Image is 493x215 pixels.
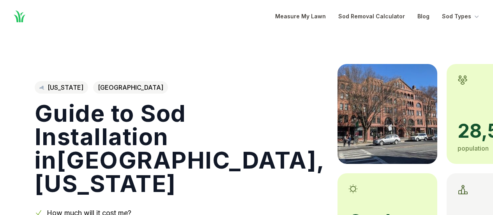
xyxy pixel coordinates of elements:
[338,12,405,21] a: Sod Removal Calculator
[35,101,325,195] h1: Guide to Sod Installation in [GEOGRAPHIC_DATA] , [US_STATE]
[39,86,44,90] img: New York state outline
[458,144,489,152] span: population
[93,81,168,94] span: [GEOGRAPHIC_DATA]
[338,64,437,164] img: A picture of Saratoga Springs
[35,81,88,94] a: [US_STATE]
[275,12,326,21] a: Measure My Lawn
[417,12,429,21] a: Blog
[442,12,481,21] button: Sod Types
